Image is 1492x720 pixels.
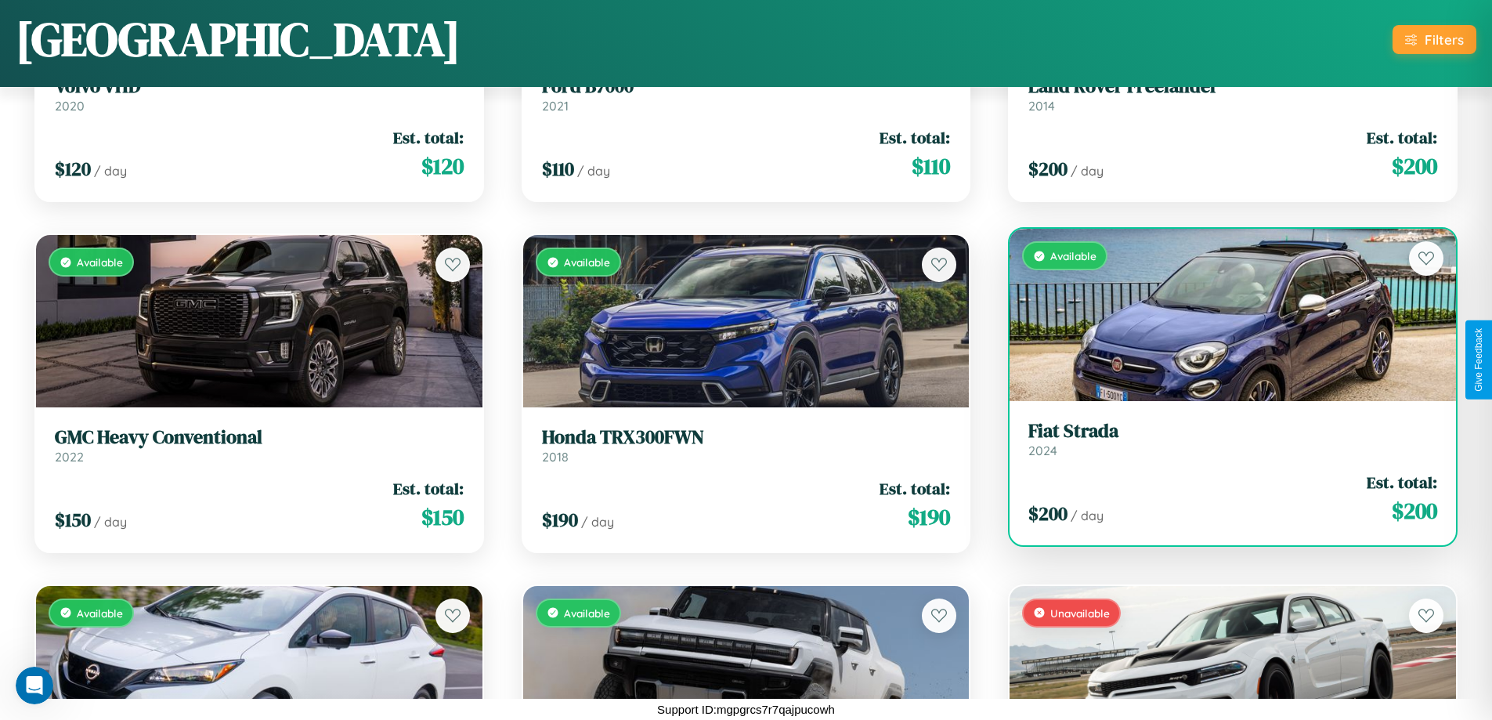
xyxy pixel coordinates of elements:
[1028,501,1068,526] span: $ 200
[1028,75,1437,114] a: Land Rover Freelander2014
[1367,471,1437,494] span: Est. total:
[912,150,950,182] span: $ 110
[657,699,835,720] p: Support ID: mgpgrcs7r7qajpucowh
[77,255,123,269] span: Available
[908,501,950,533] span: $ 190
[421,501,464,533] span: $ 150
[542,75,951,114] a: Ford B70002021
[880,477,950,500] span: Est. total:
[393,477,464,500] span: Est. total:
[581,514,614,530] span: / day
[1473,328,1484,392] div: Give Feedback
[1028,443,1057,458] span: 2024
[55,75,464,98] h3: Volvo VHD
[77,606,123,620] span: Available
[55,98,85,114] span: 2020
[542,449,569,465] span: 2018
[1425,31,1464,48] div: Filters
[1050,606,1110,620] span: Unavailable
[1392,495,1437,526] span: $ 200
[1028,420,1437,443] h3: Fiat Strada
[16,667,53,704] iframe: Intercom live chat
[1071,508,1104,523] span: / day
[564,606,610,620] span: Available
[1028,75,1437,98] h3: Land Rover Freelander
[1050,249,1096,262] span: Available
[1028,156,1068,182] span: $ 200
[55,449,84,465] span: 2022
[1071,163,1104,179] span: / day
[393,126,464,149] span: Est. total:
[564,255,610,269] span: Available
[542,98,569,114] span: 2021
[55,507,91,533] span: $ 150
[16,7,461,71] h1: [GEOGRAPHIC_DATA]
[542,156,574,182] span: $ 110
[577,163,610,179] span: / day
[1028,98,1055,114] span: 2014
[542,426,951,449] h3: Honda TRX300FWN
[94,163,127,179] span: / day
[542,75,951,98] h3: Ford B7000
[1392,150,1437,182] span: $ 200
[542,507,578,533] span: $ 190
[1367,126,1437,149] span: Est. total:
[55,426,464,465] a: GMC Heavy Conventional2022
[55,156,91,182] span: $ 120
[1028,420,1437,458] a: Fiat Strada2024
[1393,25,1476,54] button: Filters
[55,426,464,449] h3: GMC Heavy Conventional
[421,150,464,182] span: $ 120
[94,514,127,530] span: / day
[542,426,951,465] a: Honda TRX300FWN2018
[880,126,950,149] span: Est. total:
[55,75,464,114] a: Volvo VHD2020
